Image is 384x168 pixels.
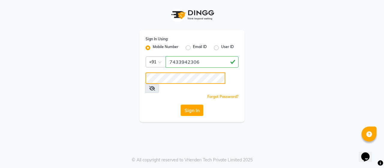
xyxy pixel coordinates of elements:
[153,44,178,51] label: Mobile Number
[181,105,203,116] button: Sign In
[166,56,238,68] input: Username
[193,44,207,51] label: Email ID
[145,72,225,84] input: Username
[207,94,238,99] a: Forgot Password?
[221,44,234,51] label: User ID
[359,144,378,162] iframe: chat widget
[168,6,216,24] img: logo1.svg
[145,36,168,42] label: Sign In Using:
